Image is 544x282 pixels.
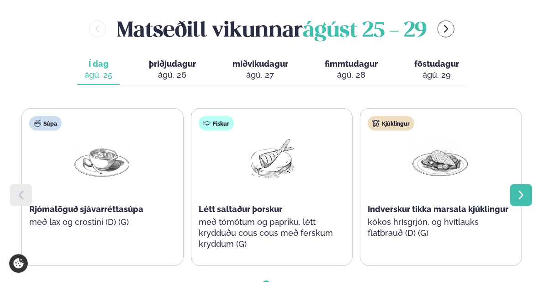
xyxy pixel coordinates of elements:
span: miðvikudagur [232,59,288,69]
a: Cookie settings [9,254,28,273]
span: þriðjudagur [149,59,196,69]
span: ágúst 25 - 29 [303,21,427,41]
div: Kjúklingur [368,116,414,131]
div: ágú. 28 [325,69,378,80]
button: menu-btn-right [438,21,454,37]
button: þriðjudagur ágú. 26 [142,55,203,85]
div: ágú. 25 [85,69,112,80]
p: með lax og crostini (D) (G) [29,217,174,228]
button: föstudagur ágú. 29 [407,55,466,85]
div: Súpa [29,116,62,131]
button: fimmtudagur ágú. 28 [317,55,385,85]
span: Í dag [85,59,112,69]
img: Soup.png [73,138,131,181]
div: ágú. 27 [232,69,288,80]
span: Rjómalöguð sjávarréttasúpa [29,204,143,214]
img: Fish.png [242,138,301,181]
div: Fiskur [199,116,234,131]
div: ágú. 29 [414,69,459,80]
p: kókos hrísgrjón, og hvítlauks flatbrauð (D) (G) [368,217,513,239]
h2: Matseðill vikunnar [117,14,427,44]
img: Chicken-breast.png [411,138,470,181]
img: chicken.svg [372,120,380,127]
img: soup.svg [34,120,41,127]
button: miðvikudagur ágú. 27 [225,55,296,85]
span: Létt saltaður þorskur [199,204,282,214]
button: menu-btn-left [89,21,106,37]
p: með tómötum og papriku, létt krydduðu cous cous með ferskum kryddum (G) [199,217,344,250]
img: fish.svg [203,120,211,127]
span: Indverskur tikka marsala kjúklingur [368,204,508,214]
span: fimmtudagur [325,59,378,69]
button: Í dag ágú. 25 [77,55,120,85]
span: föstudagur [414,59,459,69]
div: ágú. 26 [149,69,196,80]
